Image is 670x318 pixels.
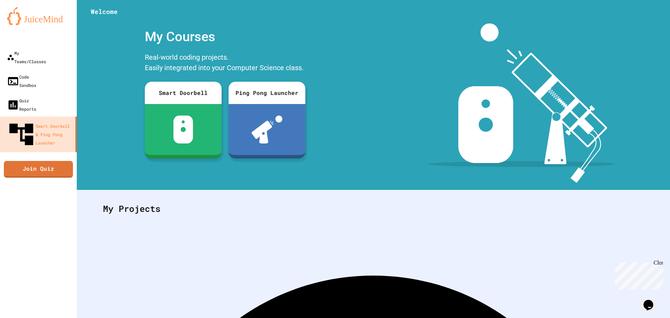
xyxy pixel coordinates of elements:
[145,82,222,104] div: Smart Doorbell
[7,120,73,149] div: Smart Doorbell & Ping Pong Launcher
[4,161,73,178] a: Join Quiz
[7,49,46,66] div: My Teams/Classes
[7,73,36,89] div: Code Sandbox
[252,116,283,143] img: ppl-with-ball.png
[428,23,615,183] img: banner-image-my-projects.png
[96,195,651,222] div: My Projects
[7,96,36,113] div: Quiz Reports
[7,7,70,25] img: logo-orange.svg
[612,260,663,289] iframe: chat widget
[173,116,193,143] img: sdb-white.svg
[229,82,305,104] div: Ping Pong Launcher
[641,290,663,311] iframe: chat widget
[141,50,309,76] div: Real-world coding projects. Easily integrated into your Computer Science class.
[141,23,309,50] div: My Courses
[3,3,48,44] div: Chat with us now!Close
